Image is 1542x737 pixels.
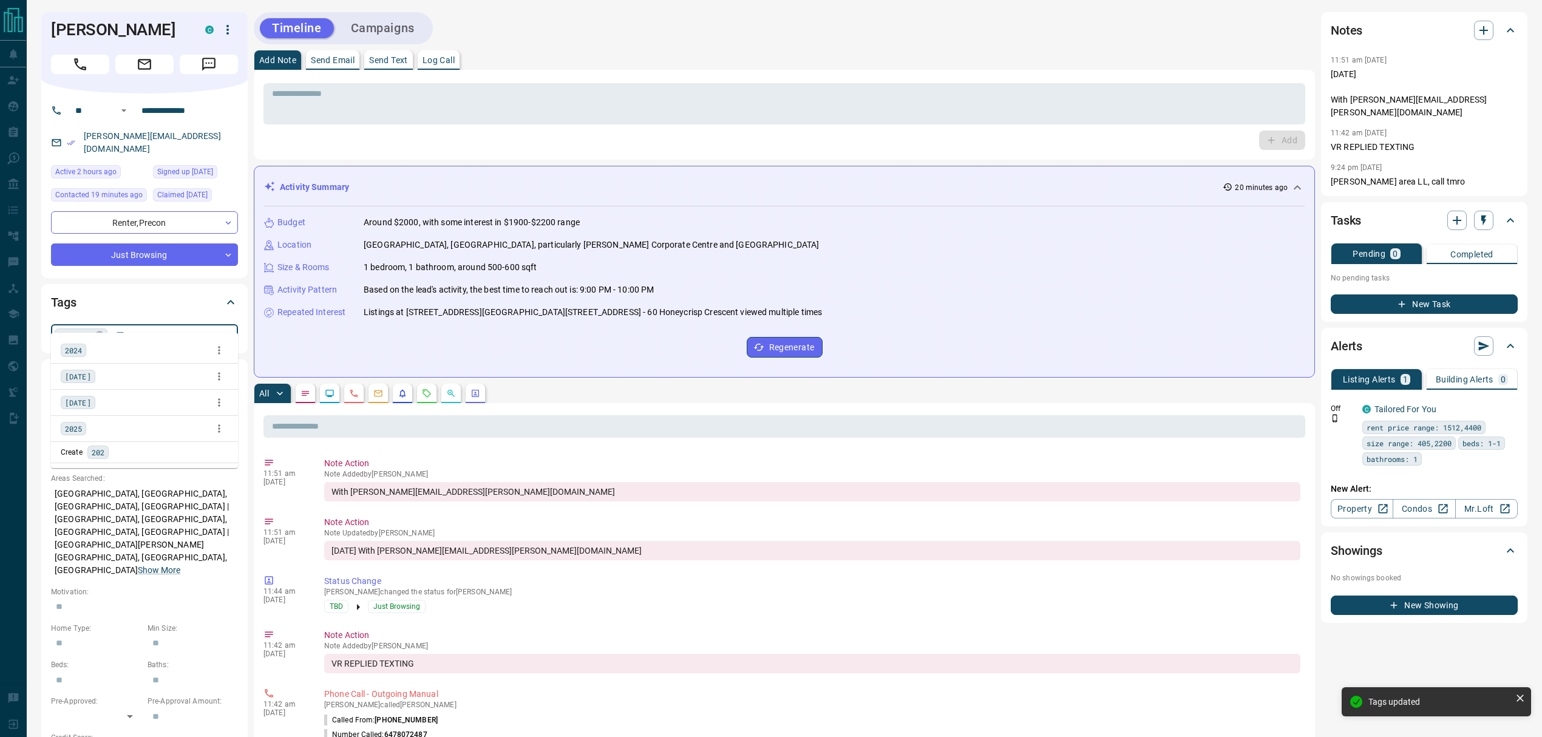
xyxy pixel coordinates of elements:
div: Tasks [1331,206,1518,235]
p: Log Call [423,56,455,64]
h1: [PERSON_NAME] [51,20,187,39]
p: 11:42 am [263,700,306,708]
p: [DATE] [263,708,306,717]
h2: Notes [1331,21,1362,40]
div: NOVEMBER [55,328,107,342]
div: Tue Sep 16 2025 [51,188,147,205]
p: Note Action [324,457,1300,470]
span: [DATE] [65,396,91,409]
span: 202 [92,446,104,458]
span: Just Browsing [373,600,420,613]
p: 0 [1393,250,1398,258]
p: Completed [1450,250,1493,259]
p: 0 [1501,375,1506,384]
span: Claimed [DATE] [157,189,208,201]
p: 11:51 am [263,469,306,478]
p: VR REPLIED TEXTING [1331,141,1518,154]
p: Listings at [STREET_ADDRESS][GEOGRAPHIC_DATA][STREET_ADDRESS] - 60 Honeycrisp Crescent viewed mul... [364,306,822,319]
p: Activity Summary [280,181,349,194]
div: [DATE] With [PERSON_NAME][EMAIL_ADDRESS][PERSON_NAME][DOMAIN_NAME] [324,541,1300,560]
a: Mr.Loft [1455,499,1518,518]
a: Condos [1393,499,1455,518]
p: [DATE] [263,478,306,486]
p: Repeated Interest [277,306,345,319]
p: New Alert: [1331,483,1518,495]
div: Showings [1331,536,1518,565]
div: condos.ca [205,25,214,34]
span: Signed up [DATE] [157,166,213,178]
div: Tags updated [1368,697,1510,707]
p: 9:24 pm [DATE] [1331,163,1382,172]
div: Tue Sep 16 2025 [51,165,147,182]
p: Note Added by [PERSON_NAME] [324,470,1300,478]
p: Min Size: [148,623,238,634]
a: Property [1331,499,1393,518]
p: Phone Call - Outgoing Manual [324,688,1300,701]
p: Off [1331,403,1355,414]
div: Tags [51,288,238,317]
p: 11:51 am [DATE] [1331,56,1387,64]
button: Timeline [260,18,334,38]
p: No showings booked [1331,572,1518,583]
p: [GEOGRAPHIC_DATA], [GEOGRAPHIC_DATA], particularly [PERSON_NAME] Corporate Centre and [GEOGRAPHIC... [364,239,820,251]
span: [PHONE_NUMBER] [375,716,438,724]
button: New Showing [1331,596,1518,615]
p: [DATE] With [PERSON_NAME][EMAIL_ADDRESS][PERSON_NAME][DOMAIN_NAME] [1331,68,1518,119]
svg: Opportunities [446,389,456,398]
span: 2024 [65,344,82,356]
p: 20 minutes ago [1235,182,1288,193]
div: Activity Summary20 minutes ago [264,176,1305,199]
p: [GEOGRAPHIC_DATA], [GEOGRAPHIC_DATA], [GEOGRAPHIC_DATA], [GEOGRAPHIC_DATA] | [GEOGRAPHIC_DATA], [... [51,484,238,580]
p: Size & Rooms [277,261,330,274]
svg: Lead Browsing Activity [325,389,335,398]
svg: Push Notification Only [1331,414,1339,423]
p: [PERSON_NAME] area LL, call tmro [1331,175,1518,188]
button: New Task [1331,294,1518,314]
p: 11:42 am [DATE] [1331,129,1387,137]
span: Email [115,55,174,74]
p: Note Updated by [PERSON_NAME] [324,529,1300,537]
p: Baths: [148,659,238,670]
p: Create [61,447,83,458]
p: [PERSON_NAME] changed the status for [PERSON_NAME] [324,588,1300,596]
svg: Notes [301,389,310,398]
p: 11:42 am [263,641,306,650]
h2: Tasks [1331,211,1361,230]
p: Note Added by [PERSON_NAME] [324,642,1300,650]
span: NOVEMBER [59,329,93,341]
span: Message [180,55,238,74]
p: Note Action [324,516,1300,529]
p: Motivation: [51,586,238,597]
div: Renter , Precon [51,211,238,234]
p: Home Type: [51,623,141,634]
p: Location [277,239,311,251]
p: Send Text [369,56,408,64]
span: Call [51,55,109,74]
h2: Alerts [1331,336,1362,356]
p: Add Note [259,56,296,64]
p: Budget [277,216,305,229]
h2: Showings [1331,541,1382,560]
a: Tailored For You [1374,404,1436,414]
svg: Emails [373,389,383,398]
p: [PERSON_NAME] called [PERSON_NAME] [324,701,1300,709]
p: 1 bedroom, 1 bathroom, around 500-600 sqft [364,261,537,274]
h2: Tags [51,293,76,312]
p: Note Action [324,629,1300,642]
p: Status Change [324,575,1300,588]
p: Around $2000, with some interest in $1900-$2200 range [364,216,580,229]
span: size range: 405,2200 [1367,437,1452,449]
button: Show More [138,564,180,577]
span: 2025 [65,423,82,435]
p: [DATE] [263,650,306,658]
p: [DATE] [263,537,306,545]
span: rent price range: 1512,4400 [1367,421,1481,433]
span: Active 2 hours ago [55,166,117,178]
p: Send Email [311,56,355,64]
button: Open [117,103,131,118]
p: 11:44 am [263,587,306,596]
p: Pre-Approved: [51,696,141,707]
a: [PERSON_NAME][EMAIL_ADDRESS][DOMAIN_NAME] [84,131,221,154]
button: Regenerate [747,337,823,358]
svg: Email Verified [67,138,75,147]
